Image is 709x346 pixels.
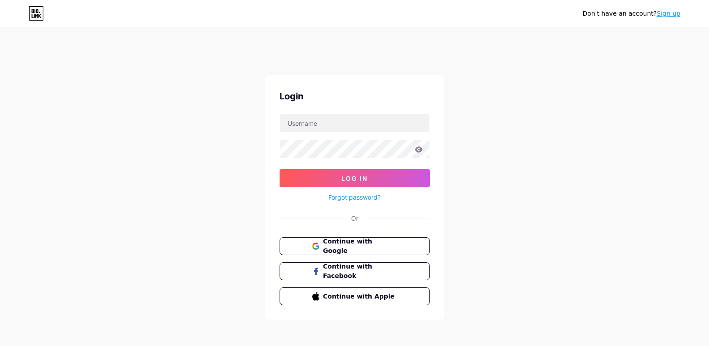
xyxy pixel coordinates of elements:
div: Login [280,90,430,103]
input: Username [280,114,429,132]
button: Continue with Apple [280,287,430,305]
button: Continue with Facebook [280,262,430,280]
span: Continue with Google [323,237,397,256]
span: Continue with Apple [323,292,397,301]
span: Continue with Facebook [323,262,397,281]
span: Log In [341,175,368,182]
div: Don't have an account? [582,9,680,18]
div: Or [351,214,358,223]
button: Continue with Google [280,237,430,255]
a: Sign up [657,10,680,17]
button: Log In [280,169,430,187]
a: Forgot password? [328,192,381,202]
